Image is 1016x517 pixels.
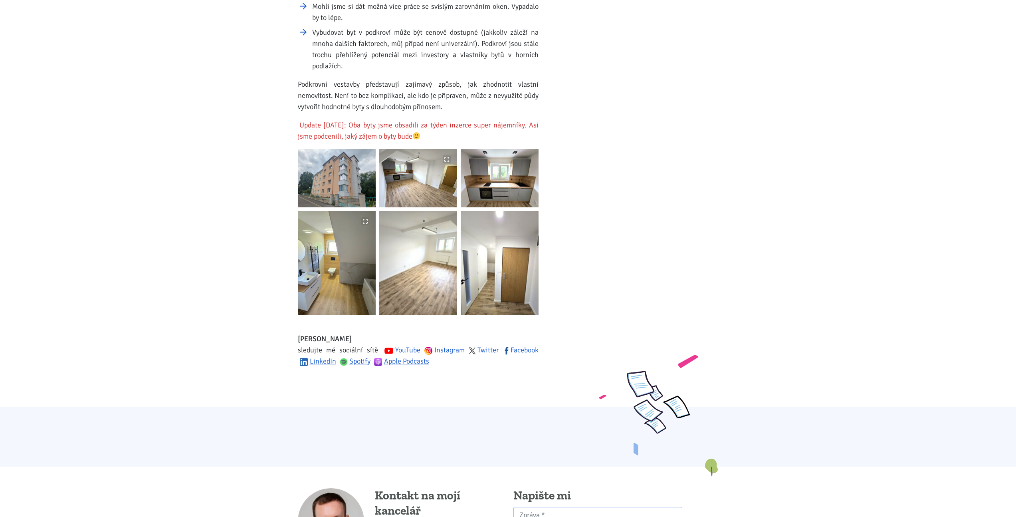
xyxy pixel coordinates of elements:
p: sledujte mé sociální sítě [298,333,539,367]
a: LinkedIn [300,357,336,366]
img: linkedin.svg [300,358,308,366]
a: Spotify [340,357,371,366]
img: youtube.svg [384,346,394,356]
a: YouTube [380,346,420,354]
mark: Update [DATE]: Oba byty jsme obsadili za týden inzerce super nájemníky. Asi jsme podcenili, jaký ... [298,119,539,142]
a: Facebook [503,346,539,354]
a: Instagram [424,346,465,354]
button: Enlarge [361,217,369,225]
li: Vybudovat byt v podkroví může být cenově dostupné (jakkoliv záleží na mnoha dalších faktorech, mů... [312,27,539,72]
img: twitter.svg [469,347,476,354]
h4: Napište mi [513,488,682,503]
p: Podkrovní vestavby představují zajímavý způsob, jak zhodnotit vlastní nemovitost. Není to bez kom... [298,79,539,112]
button: Enlarge [443,155,451,163]
img: ig.svg [424,347,432,355]
img: fb.svg [503,347,511,355]
li: Mohli jsme si dát možná více práce se svislým zarovnáním oken. Vypadalo by to lépe. [312,1,539,23]
img: 🙂 [413,132,420,139]
img: spotify.png [340,358,348,366]
strong: [PERSON_NAME] [298,334,352,343]
a: Twitter [469,346,499,354]
iframe: fb:like Facebook Social Plugin [298,374,477,385]
a: Apple Podcasts [374,357,429,366]
img: apple-podcasts.png [374,358,382,366]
